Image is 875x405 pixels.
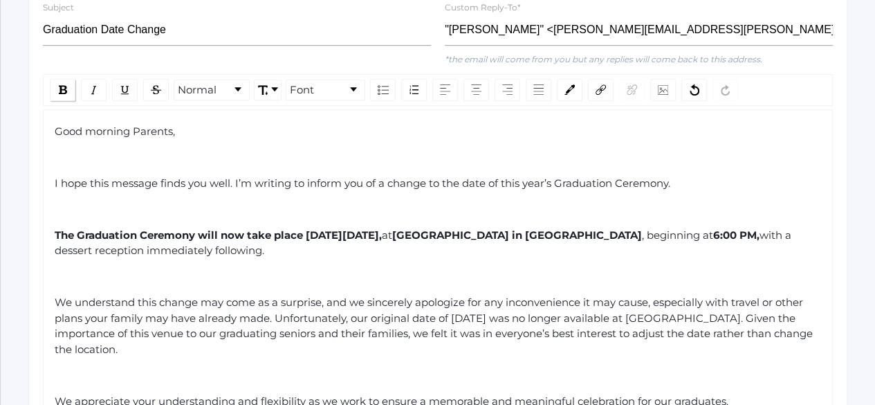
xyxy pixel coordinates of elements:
div: Center [463,79,489,101]
span: I hope this message finds you well. I’m writing to inform you of a change to the date of this yea... [55,177,670,190]
label: Subject [43,2,74,12]
label: Custom Reply-To* [445,2,521,12]
div: rdw-font-family-control [284,79,367,101]
div: rdw-image-control [647,79,679,101]
div: rdw-textalign-control [430,79,554,101]
div: Image [650,79,676,101]
div: rdw-inline-control [47,79,172,101]
div: Italic [81,79,107,101]
div: Link [588,79,614,101]
span: We understand this change may come as a surprise, and we sincerely apologize for any inconvenienc... [55,296,816,356]
div: Strikethrough [143,79,169,101]
span: Normal [178,82,217,98]
div: rdw-dropdown [286,80,365,100]
div: Undo [681,79,707,101]
span: [GEOGRAPHIC_DATA] in [GEOGRAPHIC_DATA] [392,228,642,242]
div: rdw-link-control [585,79,647,101]
a: Block Type [174,80,249,100]
div: rdw-color-picker [554,79,585,101]
input: "Full Name" <email@email.com> [445,15,833,46]
span: at [382,228,392,242]
div: rdw-dropdown [254,80,282,100]
div: Right [495,79,520,101]
div: Ordered [401,79,427,101]
div: rdw-history-control [679,79,741,101]
span: Good morning Parents, [55,125,175,138]
a: Font [286,80,365,100]
div: rdw-list-control [367,79,430,101]
span: , beginning at [642,228,713,242]
div: Left [432,79,458,101]
div: Redo [712,79,738,101]
div: Underline [112,79,138,101]
div: rdw-font-size-control [252,79,284,101]
div: rdw-dropdown [174,80,250,100]
div: rdw-block-control [172,79,252,101]
span: The Graduation Ceremony will now take place [DATE][DATE], [55,228,382,242]
em: *the email will come from you but any replies will come back to this address. [445,54,762,64]
div: Bold [50,79,75,101]
div: Unordered [370,79,396,101]
div: Unlink [619,79,645,101]
span: Font [290,82,314,98]
span: 6:00 PM, [713,228,759,242]
div: Justify [526,79,551,101]
a: Font Size [255,80,281,100]
div: rdw-toolbar [43,74,833,106]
